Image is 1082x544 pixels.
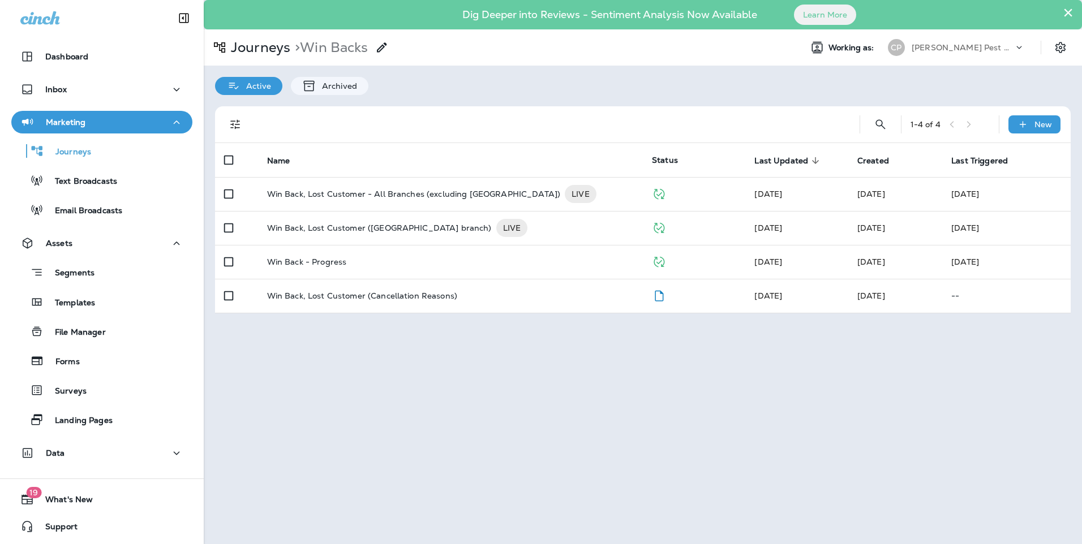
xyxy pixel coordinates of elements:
button: Learn More [794,5,856,25]
button: Journeys [11,139,192,163]
span: Last Updated [754,156,823,166]
button: Filters [224,113,247,136]
p: Dig Deeper into Reviews - Sentiment Analysis Now Available [430,13,790,16]
span: Frank Carreno [754,189,782,199]
p: Active [241,81,271,90]
button: Email Broadcasts [11,198,192,222]
span: Frank Carreno [857,257,885,267]
span: Draft [652,290,666,300]
p: Marketing [46,118,85,127]
p: New [1034,120,1052,129]
button: Text Broadcasts [11,169,192,192]
p: Journeys [226,39,290,56]
span: Frank Carreno [857,223,885,233]
span: Last Updated [754,156,808,166]
span: Frank Carreno [857,189,885,199]
button: 19What's New [11,488,192,511]
span: Created [857,156,904,166]
div: LIVE [565,185,596,203]
button: Templates [11,290,192,314]
p: File Manager [44,327,106,338]
p: Win Back - Progress [267,257,347,266]
button: Inbox [11,78,192,101]
p: Journeys [44,147,91,158]
button: Data [11,442,192,464]
p: Assets [46,239,72,248]
div: 1 - 4 of 4 [911,120,941,129]
p: Win Backs [290,39,368,56]
span: Frank Carreno [754,291,782,301]
p: [PERSON_NAME] Pest Control [912,43,1014,52]
span: Last Triggered [951,156,1023,166]
p: -- [951,291,1062,300]
p: Surveys [44,386,87,397]
span: Support [34,522,78,536]
p: Inbox [45,85,67,94]
p: Segments [44,268,95,279]
span: Status [652,155,678,165]
p: Landing Pages [44,416,113,426]
p: Dashboard [45,52,88,61]
span: Frank Carreno [857,291,885,301]
button: Marketing [11,111,192,133]
button: Support [11,515,192,538]
span: Working as: [828,43,877,53]
span: What's New [34,495,93,508]
span: 19 [26,487,41,498]
span: Name [267,156,305,166]
p: Win Back, Lost Customer - All Branches (excluding [GEOGRAPHIC_DATA]) [267,185,561,203]
span: Name [267,156,290,166]
span: Last Triggered [951,156,1008,166]
button: Search Journeys [869,113,892,136]
p: Win Back, Lost Customer (Cancellation Reasons) [267,291,457,300]
span: Published [652,222,666,232]
button: File Manager [11,320,192,343]
p: Templates [44,298,95,309]
span: LIVE [496,222,528,234]
button: Settings [1050,37,1071,58]
p: Text Broadcasts [44,176,117,187]
span: LIVE [565,188,596,200]
p: Win Back, Lost Customer ([GEOGRAPHIC_DATA] branch) [267,219,492,237]
button: Close [1063,3,1074,21]
span: Frank Carreno [754,257,782,267]
span: Frank Carreno [754,223,782,233]
td: [DATE] [942,245,1071,279]
button: Collapse Sidebar [168,7,200,29]
button: Assets [11,232,192,254]
div: CP [888,39,905,56]
p: Data [46,448,65,457]
button: Forms [11,349,192,373]
button: Segments [11,260,192,284]
p: Email Broadcasts [44,206,122,217]
td: [DATE] [942,211,1071,245]
td: [DATE] [942,177,1071,211]
span: Published [652,188,666,198]
button: Surveys [11,378,192,402]
p: Archived [316,81,357,90]
span: Published [652,256,666,266]
div: LIVE [496,219,528,237]
span: Created [857,156,889,166]
button: Landing Pages [11,408,192,431]
button: Dashboard [11,45,192,68]
p: Forms [44,357,80,368]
